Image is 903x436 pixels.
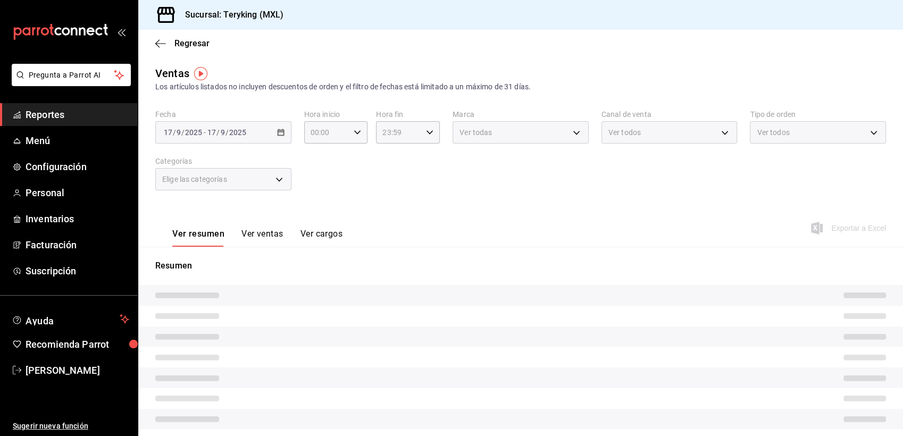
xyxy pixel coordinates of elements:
[608,127,641,138] span: Ver todos
[155,157,291,165] label: Categorías
[26,160,129,174] span: Configuración
[176,128,181,137] input: --
[173,128,176,137] span: /
[26,107,129,122] span: Reportes
[26,313,115,325] span: Ayuda
[117,28,126,36] button: open_drawer_menu
[174,38,210,48] span: Regresar
[229,128,247,137] input: ----
[29,70,114,81] span: Pregunta a Parrot AI
[172,229,342,247] div: navigation tabs
[26,264,129,278] span: Suscripción
[181,128,185,137] span: /
[304,111,368,118] label: Hora inicio
[185,128,203,137] input: ----
[757,127,789,138] span: Ver todos
[26,186,129,200] span: Personal
[155,65,189,81] div: Ventas
[216,128,220,137] span: /
[177,9,283,21] h3: Sucursal: Teryking (MXL)
[26,363,129,378] span: [PERSON_NAME]
[220,128,225,137] input: --
[26,238,129,252] span: Facturación
[172,229,224,247] button: Ver resumen
[376,111,440,118] label: Hora fin
[13,421,129,432] span: Sugerir nueva función
[155,38,210,48] button: Regresar
[163,128,173,137] input: --
[750,111,886,118] label: Tipo de orden
[26,133,129,148] span: Menú
[601,111,738,118] label: Canal de venta
[204,128,206,137] span: -
[459,127,492,138] span: Ver todas
[155,259,886,272] p: Resumen
[155,81,886,93] div: Los artículos listados no incluyen descuentos de orden y el filtro de fechas está limitado a un m...
[12,64,131,86] button: Pregunta a Parrot AI
[26,212,129,226] span: Inventarios
[300,229,343,247] button: Ver cargos
[7,77,131,88] a: Pregunta a Parrot AI
[155,111,291,118] label: Fecha
[207,128,216,137] input: --
[241,229,283,247] button: Ver ventas
[162,174,227,185] span: Elige las categorías
[26,337,129,351] span: Recomienda Parrot
[453,111,589,118] label: Marca
[194,67,207,80] img: Tooltip marker
[225,128,229,137] span: /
